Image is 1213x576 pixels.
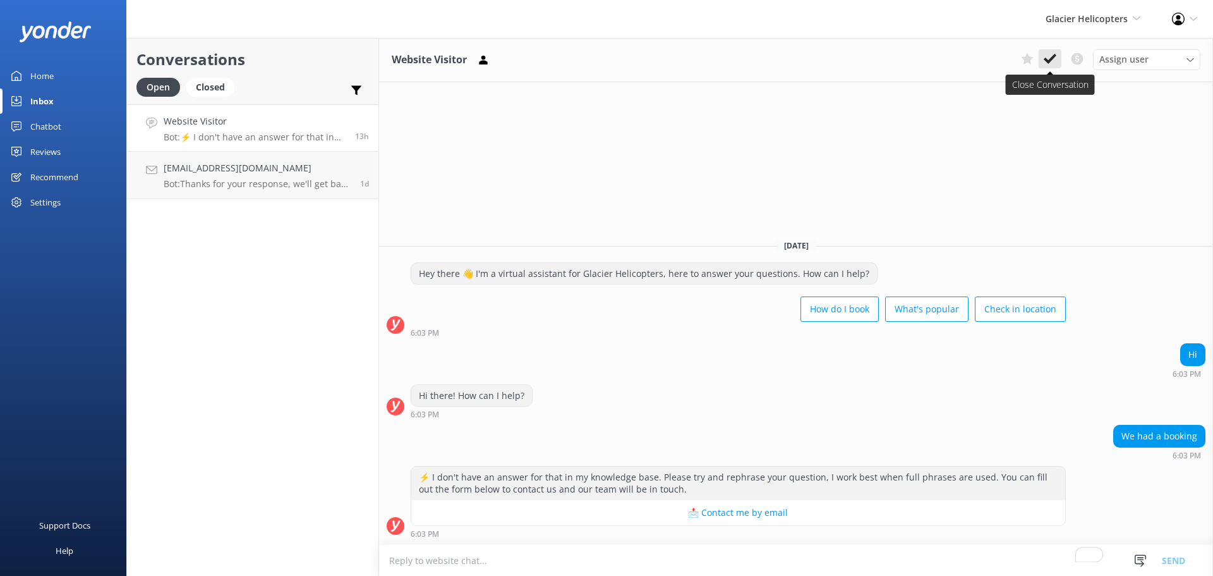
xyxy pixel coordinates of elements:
a: Website VisitorBot:⚡ I don't have an answer for that in my knowledge base. Please try and rephras... [127,104,378,152]
div: Recommend [30,164,78,190]
p: Bot: ⚡ I don't have an answer for that in my knowledge base. Please try and rephrase your questio... [164,132,346,143]
strong: 6:03 PM [1173,371,1201,378]
div: Inbox [30,89,54,114]
a: [EMAIL_ADDRESS][DOMAIN_NAME]Bot:Thanks for your response, we'll get back to you as soon as we can... [127,152,378,199]
h4: Website Visitor [164,114,346,128]
div: Help [56,538,73,563]
div: Oct 07 2025 06:03pm (UTC +13:00) Pacific/Auckland [411,529,1066,538]
div: Support Docs [39,513,90,538]
div: Home [30,63,54,89]
button: Check in location [975,297,1066,322]
strong: 6:03 PM [411,530,439,538]
button: What's popular [885,297,969,322]
div: Oct 07 2025 06:03pm (UTC +13:00) Pacific/Auckland [411,328,1066,337]
span: Assign user [1099,52,1149,66]
a: Closed [186,80,241,94]
strong: 6:03 PM [411,329,439,337]
img: yonder-white-logo.png [19,21,92,42]
div: Open [136,78,180,97]
div: Settings [30,190,61,215]
strong: 6:03 PM [411,411,439,419]
strong: 6:03 PM [1173,452,1201,460]
span: Oct 06 2025 11:23am (UTC +13:00) Pacific/Auckland [360,178,369,189]
div: Hi [1181,344,1205,365]
span: Oct 07 2025 06:03pm (UTC +13:00) Pacific/Auckland [355,131,369,142]
div: Oct 07 2025 06:03pm (UTC +13:00) Pacific/Auckland [1113,451,1205,460]
div: Assign User [1093,49,1200,70]
span: Glacier Helicopters [1046,13,1128,25]
div: Oct 07 2025 06:03pm (UTC +13:00) Pacific/Auckland [1173,369,1205,378]
span: [DATE] [776,240,816,251]
h4: [EMAIL_ADDRESS][DOMAIN_NAME] [164,161,351,175]
h2: Conversations [136,47,369,71]
button: How do I book [800,297,879,322]
a: Open [136,80,186,94]
div: We had a booking [1114,426,1205,447]
textarea: To enrich screen reader interactions, please activate Accessibility in Grammarly extension settings [379,545,1213,576]
div: Oct 07 2025 06:03pm (UTC +13:00) Pacific/Auckland [411,410,533,419]
p: Bot: Thanks for your response, we'll get back to you as soon as we can during opening hours. [164,178,351,190]
div: Hi there! How can I help? [411,385,532,407]
div: Closed [186,78,234,97]
div: Reviews [30,139,61,164]
h3: Website Visitor [392,52,467,68]
div: ⚡ I don't have an answer for that in my knowledge base. Please try and rephrase your question, I ... [411,467,1065,500]
div: Hey there 👋 I'm a virtual assistant for Glacier Helicopters, here to answer your questions. How c... [411,263,877,285]
div: Chatbot [30,114,61,139]
button: 📩 Contact me by email [411,500,1065,525]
